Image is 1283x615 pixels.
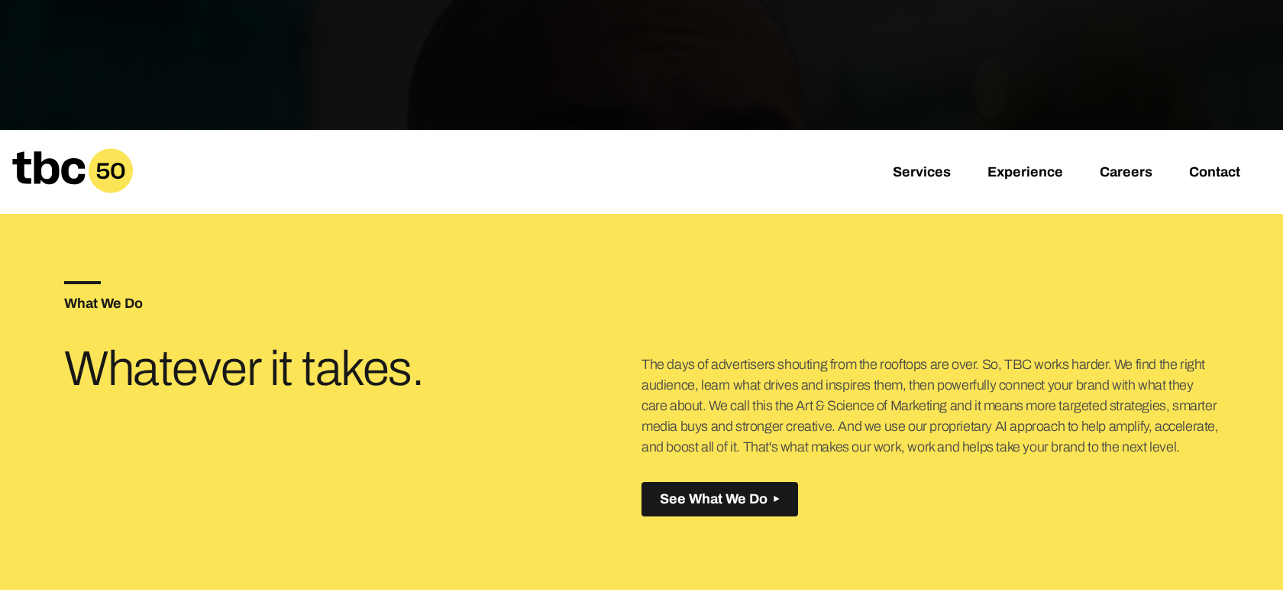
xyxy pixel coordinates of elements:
a: Experience [987,164,1063,183]
a: Careers [1100,164,1152,183]
p: The days of advertisers shouting from the rooftops are over. So, TBC works harder. We find the ri... [641,354,1219,458]
h5: What We Do [64,296,641,310]
a: Home [12,183,133,199]
a: Services [893,164,951,183]
h3: Whatever it takes. [64,347,449,391]
span: See What We Do [660,491,768,507]
a: Contact [1189,164,1240,183]
button: See What We Do [641,482,798,516]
